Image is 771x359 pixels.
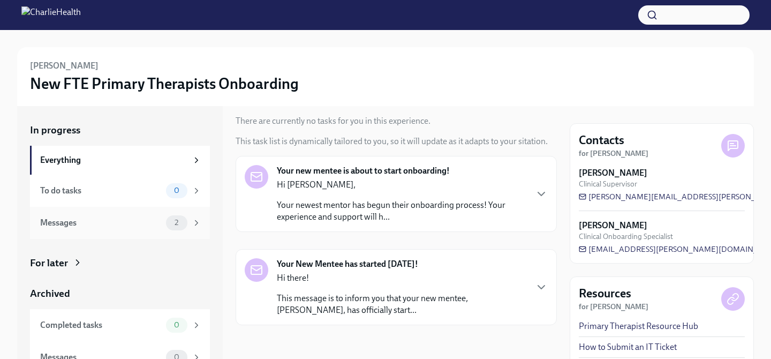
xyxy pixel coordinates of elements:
[30,256,68,270] div: For later
[579,179,637,189] span: Clinical Supervisor
[236,136,548,147] div: This task list is dynamically tailored to you, so it will update as it adapts to your sitation.
[579,231,673,242] span: Clinical Onboarding Specialist
[579,302,648,311] strong: for [PERSON_NAME]
[30,175,210,207] a: To do tasks0
[277,179,526,191] p: Hi [PERSON_NAME],
[579,220,647,231] strong: [PERSON_NAME]
[579,286,631,302] h4: Resources
[30,287,210,301] a: Archived
[277,165,450,177] strong: Your new mentee is about to start onboarding!
[579,320,698,332] a: Primary Therapist Resource Hub
[579,341,677,353] a: How to Submit an IT Ticket
[40,217,162,229] div: Messages
[30,123,210,137] a: In progress
[236,115,430,127] div: There are currently no tasks for you in this experience.
[30,146,210,175] a: Everything
[277,199,526,223] p: Your newest mentor has begun their onboarding process! Your experience and support will h...
[168,186,186,195] span: 0
[277,293,526,316] p: This message is to inform you that your new mentee, [PERSON_NAME], has officially start...
[579,132,624,148] h4: Contacts
[30,207,210,239] a: Messages2
[30,309,210,341] a: Completed tasks0
[40,154,187,166] div: Everything
[277,258,418,270] strong: Your New Mentee has started [DATE]!
[40,185,162,197] div: To do tasks
[579,167,647,179] strong: [PERSON_NAME]
[30,60,99,72] h6: [PERSON_NAME]
[579,149,648,158] strong: for [PERSON_NAME]
[168,321,186,329] span: 0
[168,219,185,227] span: 2
[30,256,210,270] a: For later
[40,319,162,331] div: Completed tasks
[30,74,299,93] h3: New FTE Primary Therapists Onboarding
[277,272,526,284] p: Hi there!
[21,6,81,24] img: CharlieHealth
